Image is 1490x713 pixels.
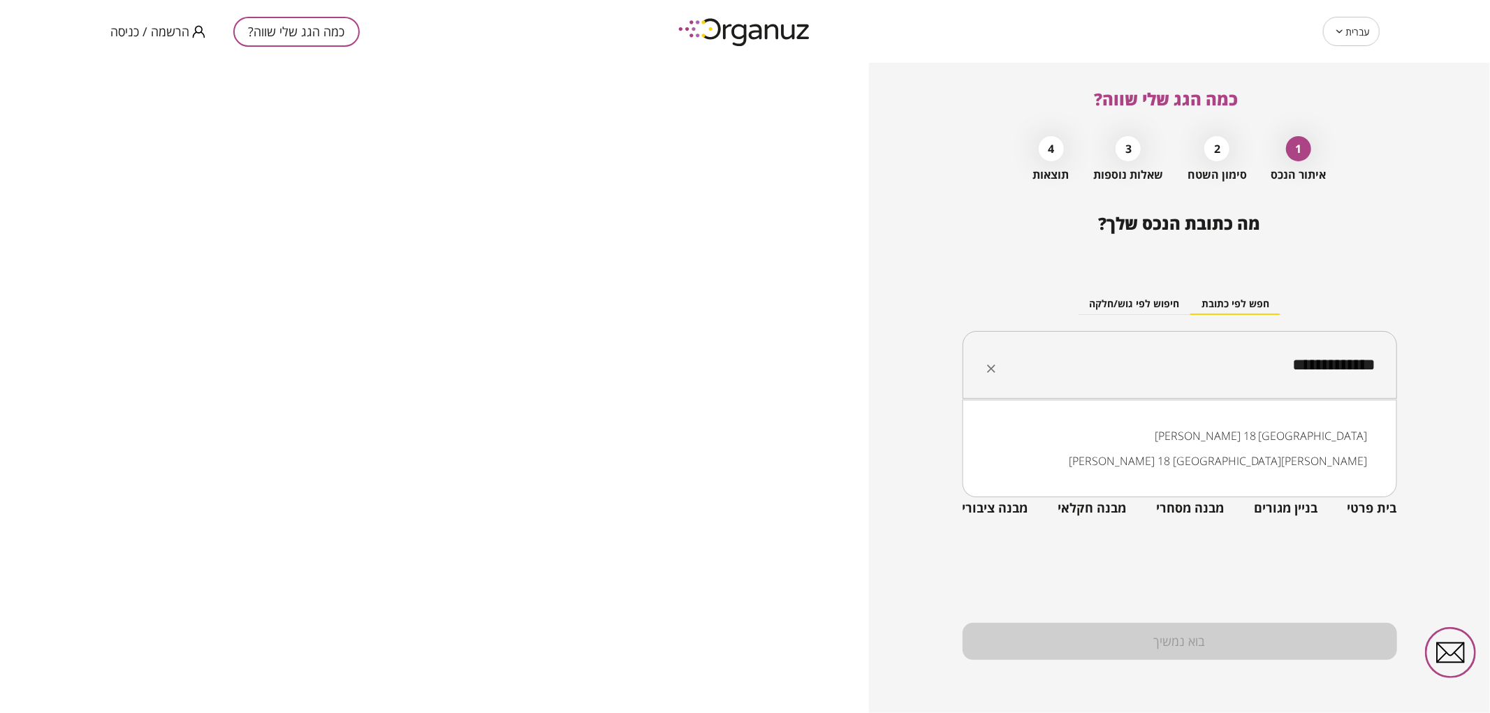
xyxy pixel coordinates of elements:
[1188,168,1247,182] span: סימון השטח
[1271,168,1327,182] span: איתור הנכס
[1323,12,1380,51] div: עברית
[110,24,189,38] span: הרשמה / כניסה
[669,13,822,51] img: logo
[1254,501,1317,516] span: בניין מגורים
[233,17,360,47] button: כמה הגג שלי שווה?
[1039,136,1064,161] div: 4
[963,501,1028,516] span: מבנה ציבורי
[1095,87,1239,110] span: כמה הגג שלי שווה?
[1286,136,1311,161] div: 1
[1191,294,1281,315] button: חפש לפי כתובת
[1116,136,1141,161] div: 3
[110,23,205,41] button: הרשמה / כניסה
[1079,294,1191,315] button: חיפוש לפי גוש/חלקה
[1033,168,1069,182] span: תוצאות
[981,359,1001,378] button: Clear
[1099,212,1261,235] span: מה כתובת הנכס שלך?
[1156,501,1224,516] span: מבנה מסחרי
[981,448,1379,473] li: [PERSON_NAME] 18 [GEOGRAPHIC_DATA][PERSON_NAME]
[1058,501,1126,516] span: מבנה חקלאי
[1204,136,1229,161] div: 2
[981,423,1379,448] li: [PERSON_NAME] 18 [GEOGRAPHIC_DATA]
[1093,168,1163,182] span: שאלות נוספות
[1347,501,1397,516] span: בית פרטי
